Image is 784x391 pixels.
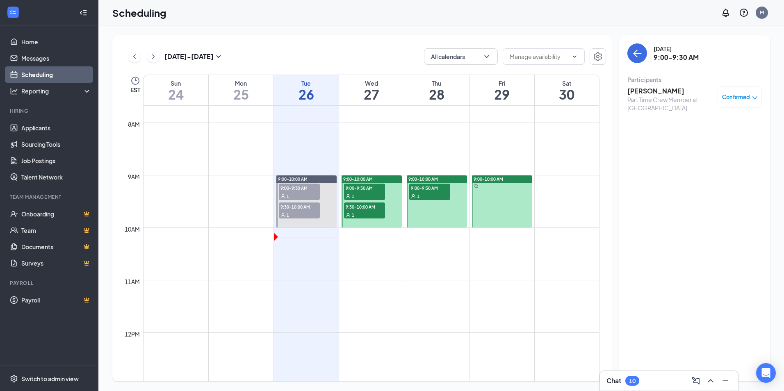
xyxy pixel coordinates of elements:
[474,184,478,188] svg: Sync
[280,213,285,218] svg: User
[21,169,91,185] a: Talent Network
[535,79,599,87] div: Sat
[691,376,701,386] svg: ComposeMessage
[721,8,731,18] svg: Notifications
[346,213,351,218] svg: User
[126,120,141,129] div: 8am
[739,8,749,18] svg: QuestionInfo
[10,375,18,383] svg: Settings
[144,79,208,87] div: Sun
[409,184,450,192] span: 9:00-9:30 AM
[627,95,713,112] div: Part Time Crew Member at [GEOGRAPHIC_DATA]
[408,176,438,182] span: 9:00-10:00 AM
[654,45,699,53] div: [DATE]
[535,75,599,105] a: August 30, 2025
[149,52,157,61] svg: ChevronRight
[654,53,699,62] h3: 9:00-9:30 AM
[343,176,373,182] span: 9:00-10:00 AM
[209,87,273,101] h1: 25
[21,136,91,152] a: Sourcing Tools
[632,48,642,58] svg: ArrowLeft
[424,48,498,65] button: All calendarsChevronDown
[278,176,308,182] span: 9:00-10:00 AM
[274,75,339,105] a: August 26, 2025
[752,95,758,101] span: down
[274,79,339,87] div: Tue
[21,66,91,83] a: Scheduling
[689,374,702,387] button: ComposeMessage
[593,52,603,61] svg: Settings
[147,50,160,63] button: ChevronRight
[21,152,91,169] a: Job Postings
[510,52,568,61] input: Manage availability
[214,52,223,61] svg: SmallChevronDown
[346,194,351,199] svg: User
[627,75,762,84] div: Participants
[590,48,606,65] button: Settings
[411,194,416,199] svg: User
[126,172,141,181] div: 9am
[719,374,732,387] button: Minimize
[339,87,404,101] h1: 27
[483,52,491,61] svg: ChevronDown
[720,376,730,386] svg: Minimize
[722,93,750,101] span: Confirmed
[344,202,385,211] span: 9:30-10:00 AM
[21,375,79,383] div: Switch to admin view
[287,193,289,199] span: 1
[474,176,503,182] span: 9:00-10:00 AM
[417,193,419,199] span: 1
[339,79,404,87] div: Wed
[404,87,469,101] h1: 28
[10,193,90,200] div: Team Management
[287,212,289,218] span: 1
[280,194,285,199] svg: User
[144,75,208,105] a: August 24, 2025
[123,330,141,339] div: 12pm
[21,120,91,136] a: Applicants
[21,50,91,66] a: Messages
[469,87,534,101] h1: 29
[21,206,91,222] a: OnboardingCrown
[571,53,578,60] svg: ChevronDown
[21,239,91,255] a: DocumentsCrown
[756,363,776,383] div: Open Intercom Messenger
[79,9,87,17] svg: Collapse
[21,87,92,95] div: Reporting
[21,292,91,308] a: PayrollCrown
[627,43,647,63] button: back-button
[760,9,764,16] div: M
[706,376,716,386] svg: ChevronUp
[344,184,385,192] span: 9:00-9:30 AM
[209,79,273,87] div: Mon
[209,75,273,105] a: August 25, 2025
[164,52,214,61] h3: [DATE] - [DATE]
[130,76,140,86] svg: Clock
[469,79,534,87] div: Fri
[629,377,636,384] div: 10
[10,280,90,286] div: Payroll
[21,34,91,50] a: Home
[21,255,91,271] a: SurveysCrown
[352,212,354,218] span: 1
[279,184,320,192] span: 9:00-9:30 AM
[279,202,320,211] span: 9:30-10:00 AM
[535,87,599,101] h1: 30
[404,75,469,105] a: August 28, 2025
[128,50,141,63] button: ChevronLeft
[352,193,354,199] span: 1
[404,79,469,87] div: Thu
[339,75,404,105] a: August 27, 2025
[130,86,140,94] span: EST
[10,87,18,95] svg: Analysis
[144,87,208,101] h1: 24
[123,225,141,234] div: 10am
[10,107,90,114] div: Hiring
[469,75,534,105] a: August 29, 2025
[112,6,166,20] h1: Scheduling
[606,376,621,385] h3: Chat
[274,87,339,101] h1: 26
[9,8,17,16] svg: WorkstreamLogo
[130,52,139,61] svg: ChevronLeft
